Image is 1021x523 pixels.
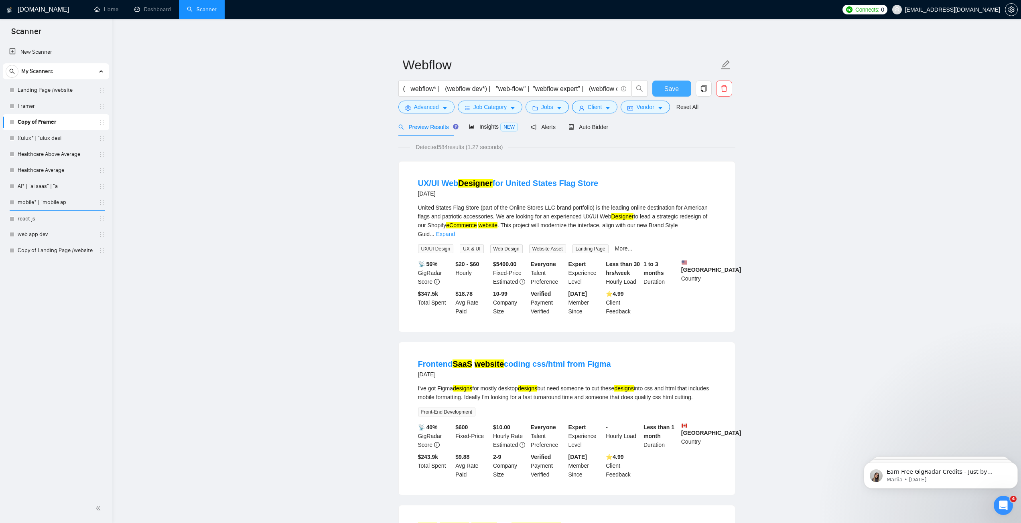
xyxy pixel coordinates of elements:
div: Duration [642,260,680,286]
b: 2-9 [493,454,501,460]
span: 4 [1010,496,1017,502]
img: 🇺🇸 [682,260,687,265]
span: double-left [95,504,104,512]
span: caret-down [605,105,611,111]
div: Avg Rate Paid [454,289,491,316]
mark: eCommerce [446,222,477,228]
div: United States Flag Store (part of the Online Stores LLC brand portfolio) is the leading online de... [418,203,716,238]
span: info-circle [434,442,440,448]
div: Country [680,423,717,449]
span: area-chart [469,124,475,129]
b: ⭐️ 4.99 [606,291,623,297]
a: AI* | "ai saas" | "a [18,178,94,194]
div: Client Feedback [604,289,642,316]
span: Detected 584 results (1.27 seconds) [410,143,508,151]
span: ... [430,231,434,237]
span: Preview Results [398,124,456,130]
a: New Scanner [9,44,103,60]
button: Save [652,81,691,97]
span: Jobs [541,103,553,111]
span: Job Category [473,103,507,111]
span: delete [717,85,732,92]
a: setting [1005,6,1018,13]
mark: designs [453,385,472,392]
button: copy [696,81,712,97]
a: UX/UI WebDesignerfor United States Flag Store [418,179,599,188]
a: react js [18,211,94,227]
span: Estimated [493,442,518,448]
a: ((uiux* | "uiux desi [18,130,94,146]
div: Fixed-Price [454,423,491,449]
a: Healthcare Average [18,162,94,178]
b: [GEOGRAPHIC_DATA] [681,260,741,273]
span: search [398,124,404,130]
div: Member Since [567,289,605,316]
div: GigRadar Score [416,260,454,286]
a: Landing Page /website [18,82,94,98]
div: Total Spent [416,289,454,316]
b: $ 243.9k [418,454,438,460]
mark: designs [518,385,537,392]
span: Landing Page [572,244,609,253]
img: upwork-logo.png [846,6,853,13]
iframe: Intercom notifications message [861,445,1021,501]
span: exclamation-circle [520,279,525,285]
mark: Designer [611,213,633,220]
b: $18.78 [455,291,473,297]
mark: website [478,222,497,228]
div: Company Size [491,452,529,479]
div: Hourly Load [604,423,642,449]
span: caret-down [442,105,448,111]
div: GigRadar Score [416,423,454,449]
span: user [894,7,900,12]
li: New Scanner [3,44,109,60]
b: $ 10.00 [493,424,510,430]
b: Everyone [531,261,556,267]
span: search [632,85,647,92]
span: setting [405,105,411,111]
div: Client Feedback [604,452,642,479]
b: 10-99 [493,291,507,297]
span: Save [664,84,679,94]
span: holder [99,216,105,222]
span: holder [99,87,105,93]
b: Expert [568,261,586,267]
b: $ 600 [455,424,468,430]
b: 📡 40% [418,424,438,430]
div: Experience Level [567,423,605,449]
b: $9.88 [455,454,469,460]
span: Front-End Development [418,408,475,416]
b: $ 5400.00 [493,261,516,267]
div: Country [680,260,717,286]
b: [DATE] [568,291,587,297]
span: notification [531,124,536,130]
b: 1 to 3 months [643,261,664,276]
b: [GEOGRAPHIC_DATA] [681,423,741,436]
span: holder [99,183,105,190]
div: Total Spent [416,452,454,479]
span: folder [532,105,538,111]
a: searchScanner [187,6,217,13]
div: Fixed-Price [491,260,529,286]
span: info-circle [434,279,440,285]
a: mobile* | "mobile ap [18,194,94,210]
li: My Scanners [3,63,109,258]
span: Scanner [5,26,48,42]
span: Connects: [855,5,879,14]
span: caret-down [510,105,516,111]
input: Search Freelance Jobs... [403,84,617,94]
a: Healthcare Above Average [18,146,94,162]
div: Member Since [567,452,605,479]
div: Talent Preference [529,260,567,286]
button: userClientcaret-down [572,101,618,113]
span: info-circle [621,86,626,91]
div: Hourly Load [604,260,642,286]
span: holder [99,103,105,109]
span: holder [99,167,105,174]
a: FrontendSaaS websitecoding css/html from Figma [418,359,611,368]
img: 🇨🇦 [682,423,687,428]
span: Website Asset [529,244,566,253]
span: Insights [469,123,518,130]
mark: website [475,359,504,368]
